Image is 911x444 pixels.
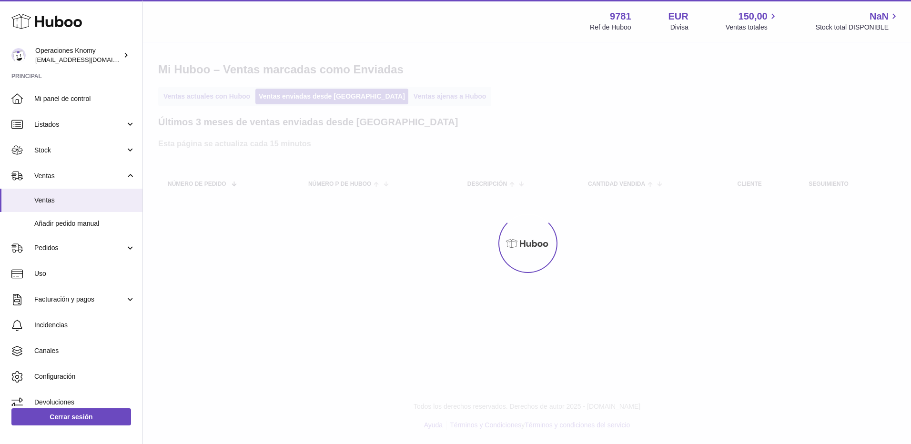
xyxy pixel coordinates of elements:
[35,46,121,64] div: Operaciones Knomy
[870,10,889,23] span: NaN
[34,295,125,304] span: Facturación y pagos
[34,269,135,278] span: Uso
[816,10,900,32] a: NaN Stock total DISPONIBLE
[35,56,140,63] span: [EMAIL_ADDRESS][DOMAIN_NAME]
[34,398,135,407] span: Devoluciones
[34,146,125,155] span: Stock
[590,23,631,32] div: Ref de Huboo
[668,10,688,23] strong: EUR
[34,219,135,228] span: Añadir pedido manual
[726,23,779,32] span: Ventas totales
[739,10,768,23] span: 150,00
[34,372,135,381] span: Configuración
[11,48,26,62] img: operaciones@selfkit.com
[11,408,131,425] a: Cerrar sesión
[34,94,135,103] span: Mi panel de control
[816,23,900,32] span: Stock total DISPONIBLE
[670,23,688,32] div: Divisa
[34,172,125,181] span: Ventas
[34,321,135,330] span: Incidencias
[34,120,125,129] span: Listados
[34,346,135,355] span: Canales
[726,10,779,32] a: 150,00 Ventas totales
[34,243,125,252] span: Pedidos
[34,196,135,205] span: Ventas
[610,10,631,23] strong: 9781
